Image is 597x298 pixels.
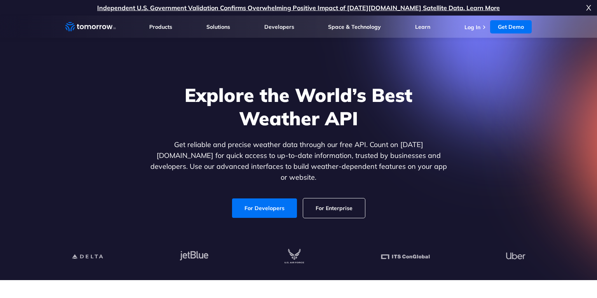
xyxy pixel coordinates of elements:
a: Log In [464,24,480,31]
a: Get Demo [490,20,532,33]
a: Space & Technology [328,23,381,30]
p: Get reliable and precise weather data through our free API. Count on [DATE][DOMAIN_NAME] for quic... [148,139,449,183]
a: Independent U.S. Government Validation Confirms Overwhelming Positive Impact of [DATE][DOMAIN_NAM... [97,4,500,12]
a: For Developers [232,198,297,218]
a: Learn [415,23,430,30]
a: Products [149,23,172,30]
a: Home link [65,21,116,33]
a: Developers [264,23,294,30]
h1: Explore the World’s Best Weather API [148,83,449,130]
a: Solutions [206,23,230,30]
a: For Enterprise [303,198,365,218]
